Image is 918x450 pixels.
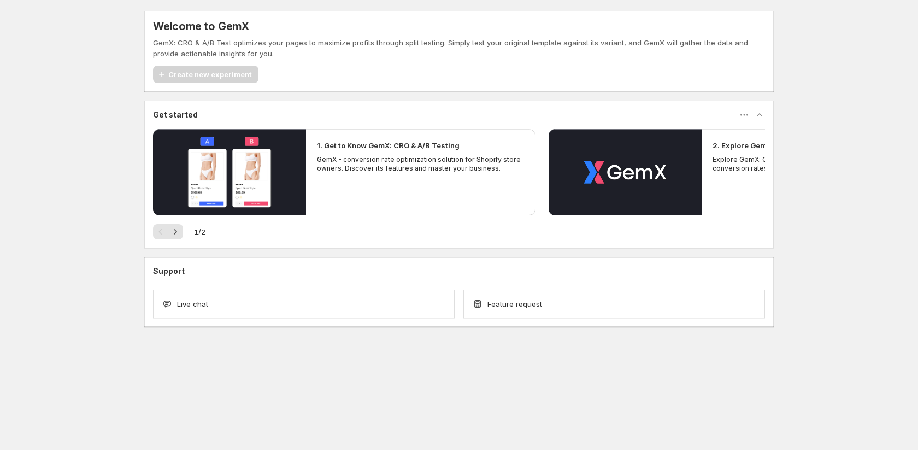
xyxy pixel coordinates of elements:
p: GemX: CRO & A/B Test optimizes your pages to maximize profits through split testing. Simply test ... [153,37,765,59]
nav: Pagination [153,224,183,239]
h3: Support [153,266,185,277]
span: Feature request [487,299,542,309]
button: Play video [153,129,306,215]
button: Next [168,224,183,239]
span: Live chat [177,299,208,309]
button: Play video [549,129,702,215]
h2: 1. Get to Know GemX: CRO & A/B Testing [317,140,460,151]
h3: Get started [153,109,198,120]
h5: Welcome to GemX [153,20,249,33]
span: 1 / 2 [194,226,205,237]
h2: 2. Explore GemX: CRO & A/B Testing Use Cases [713,140,882,151]
p: GemX - conversion rate optimization solution for Shopify store owners. Discover its features and ... [317,155,525,173]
